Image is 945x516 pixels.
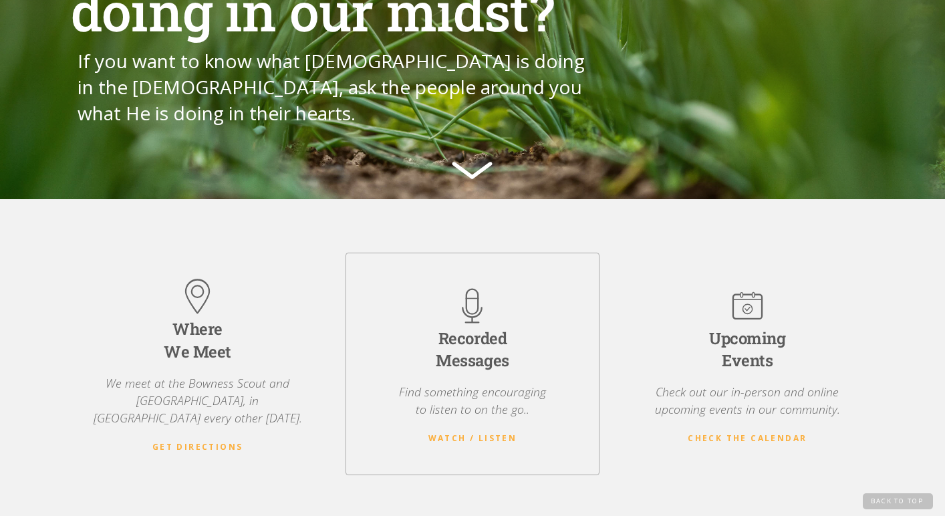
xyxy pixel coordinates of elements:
[164,318,231,363] div: Where We Meet
[688,432,807,444] strong: Check the Calendar
[152,441,243,453] a: Get Directions
[399,383,546,418] p: Find something encouraging to listen to on the go..
[428,432,517,444] strong: Watch / Listen
[688,432,807,444] a: Check the Calendar
[638,383,857,418] p: Check out our in-person and online upcoming events in our community.
[436,328,509,372] div: Recorded Messages
[428,432,517,444] a: Watch / Listen
[863,493,934,509] a: Back to Top
[78,48,599,127] p: If you want to know what [DEMOGRAPHIC_DATA] is doing in the [DEMOGRAPHIC_DATA], ask the people ar...
[709,328,785,372] div: Upcoming Events
[88,374,307,427] p: We meet at the Bowness Scout and [GEOGRAPHIC_DATA], in [GEOGRAPHIC_DATA] every other [DATE].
